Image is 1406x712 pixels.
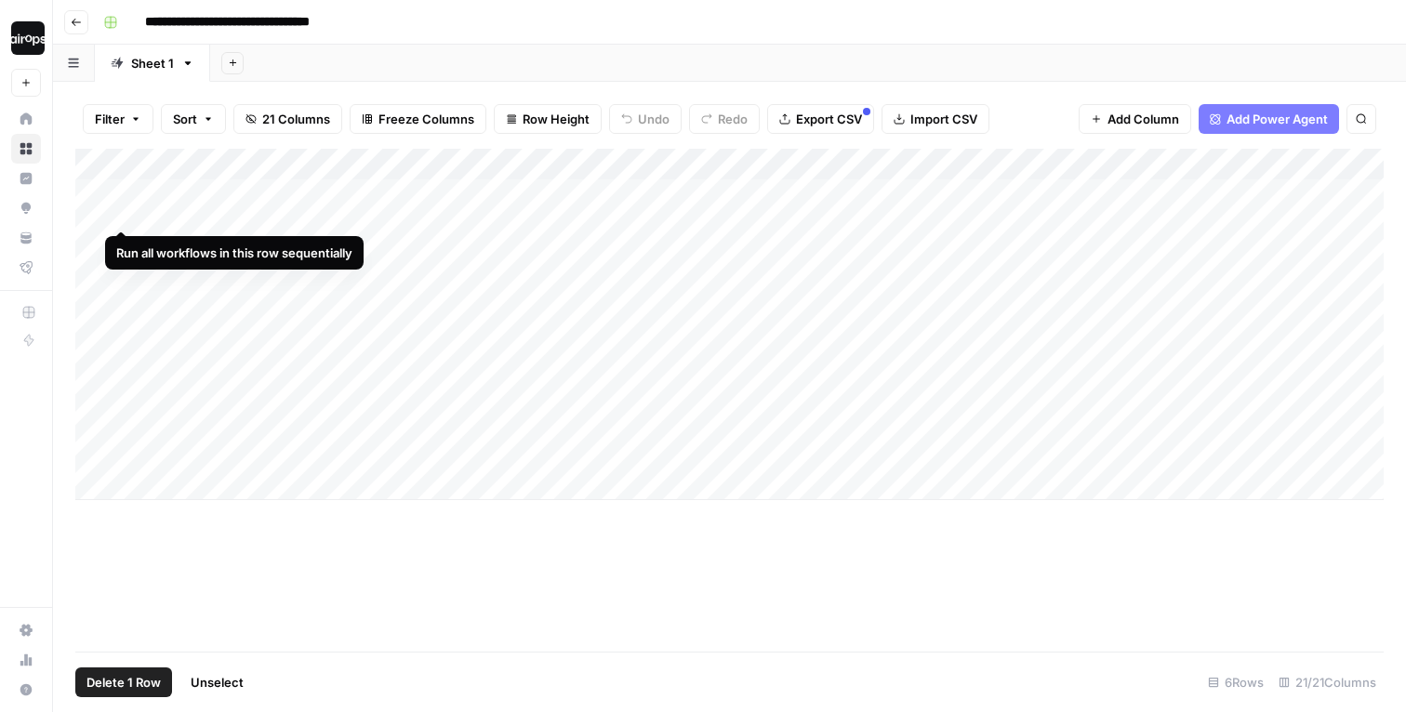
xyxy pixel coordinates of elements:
[191,673,244,692] span: Unselect
[609,104,682,134] button: Undo
[1079,104,1191,134] button: Add Column
[378,110,474,128] span: Freeze Columns
[95,110,125,128] span: Filter
[86,673,161,692] span: Delete 1 Row
[11,223,41,253] a: Your Data
[689,104,760,134] button: Redo
[1199,104,1339,134] button: Add Power Agent
[1271,667,1384,697] div: 21/21 Columns
[11,164,41,193] a: Insights
[233,104,342,134] button: 21 Columns
[350,104,486,134] button: Freeze Columns
[161,104,226,134] button: Sort
[767,104,874,134] button: Export CSV
[718,110,748,128] span: Redo
[173,110,197,128] span: Sort
[11,615,41,645] a: Settings
[1108,110,1179,128] span: Add Column
[796,110,862,128] span: Export CSV
[638,110,670,128] span: Undo
[11,21,45,55] img: Dille-Sandbox Logo
[910,110,977,128] span: Import CSV
[11,15,41,61] button: Workspace: Dille-Sandbox
[11,645,41,675] a: Usage
[1200,667,1271,697] div: 6 Rows
[1227,110,1328,128] span: Add Power Agent
[75,667,172,697] button: Delete 1 Row
[95,45,210,82] a: Sheet 1
[11,193,41,223] a: Opportunities
[11,675,41,705] button: Help + Support
[882,104,989,134] button: Import CSV
[83,104,153,134] button: Filter
[494,104,602,134] button: Row Height
[131,54,174,73] div: Sheet 1
[262,110,330,128] span: 21 Columns
[11,104,41,134] a: Home
[179,667,255,697] button: Unselect
[11,253,41,283] a: Flightpath
[523,110,590,128] span: Row Height
[11,134,41,164] a: Browse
